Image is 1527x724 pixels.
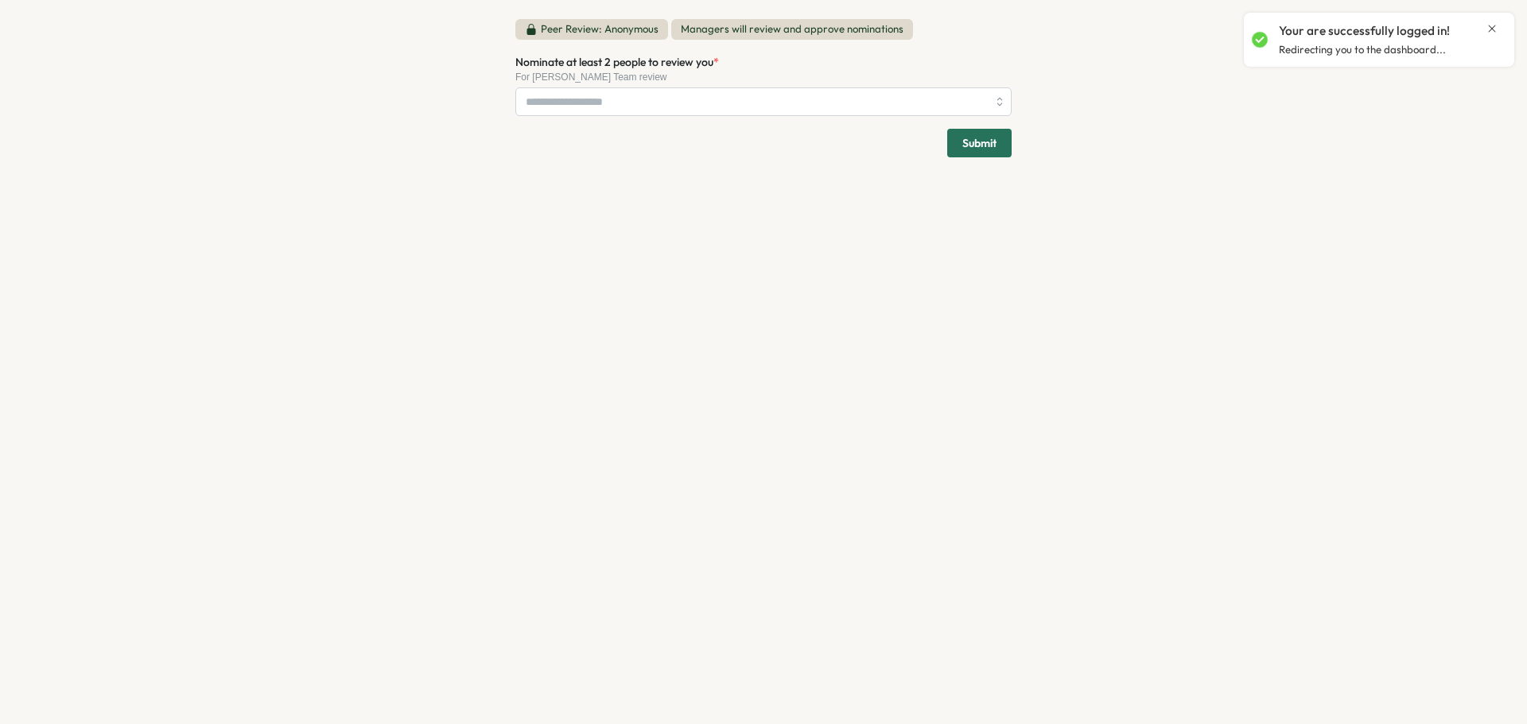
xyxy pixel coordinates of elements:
[1486,22,1498,35] button: Close notification
[947,129,1012,157] button: Submit
[515,72,1012,83] div: For [PERSON_NAME] Team review
[962,130,997,157] span: Submit
[671,19,913,40] span: Managers will review and approve nominations
[1279,22,1450,40] p: Your are successfully logged in!
[515,55,713,69] span: Nominate at least 2 people to review you
[1279,43,1446,57] p: Redirecting you to the dashboard...
[541,22,659,37] p: Peer Review: Anonymous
